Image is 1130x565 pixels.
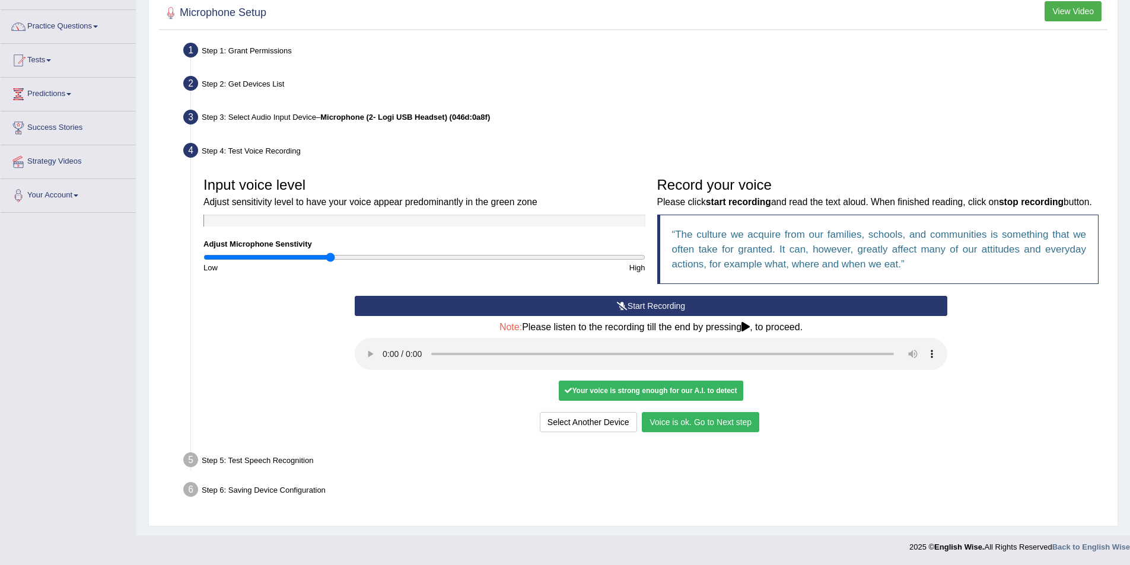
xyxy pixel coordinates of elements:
span: Note: [499,322,522,332]
small: Adjust sensitivity level to have your voice appear predominantly in the green zone [203,197,537,207]
strong: English Wise. [934,542,984,551]
span: – [316,113,490,122]
h3: Record your voice [657,177,1099,209]
a: Strategy Videos [1,145,136,175]
b: start recording [706,197,771,207]
label: Adjust Microphone Senstivity [203,238,312,250]
div: Step 1: Grant Permissions [178,39,1112,65]
div: Your voice is strong enough for our A.I. to detect [559,381,743,401]
a: Predictions [1,78,136,107]
a: Tests [1,44,136,74]
b: Microphone (2- Logi USB Headset) (046d:0a8f) [320,113,490,122]
a: Practice Questions [1,10,136,40]
div: Low [198,262,424,273]
div: Step 5: Test Speech Recognition [178,449,1112,475]
h4: Please listen to the recording till the end by pressing , to proceed. [355,322,947,333]
small: Please click and read the text aloud. When finished reading, click on button. [657,197,1092,207]
button: Start Recording [355,296,947,316]
b: stop recording [999,197,1064,207]
a: Your Account [1,179,136,209]
div: 2025 © All Rights Reserved [909,535,1130,553]
h2: Microphone Setup [162,4,266,22]
h3: Input voice level [203,177,645,209]
div: Step 6: Saving Device Configuration [178,478,1112,505]
a: Back to English Wise [1052,542,1130,551]
a: Success Stories [1,111,136,141]
div: Step 3: Select Audio Input Device [178,106,1112,132]
q: The culture we acquire from our families, schools, and communities is something that we often tak... [672,229,1087,270]
button: Select Another Device [540,412,637,432]
button: Voice is ok. Go to Next step [642,412,759,432]
button: View Video [1045,1,1102,21]
div: High [424,262,651,273]
div: Step 4: Test Voice Recording [178,139,1112,165]
div: Step 2: Get Devices List [178,72,1112,98]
